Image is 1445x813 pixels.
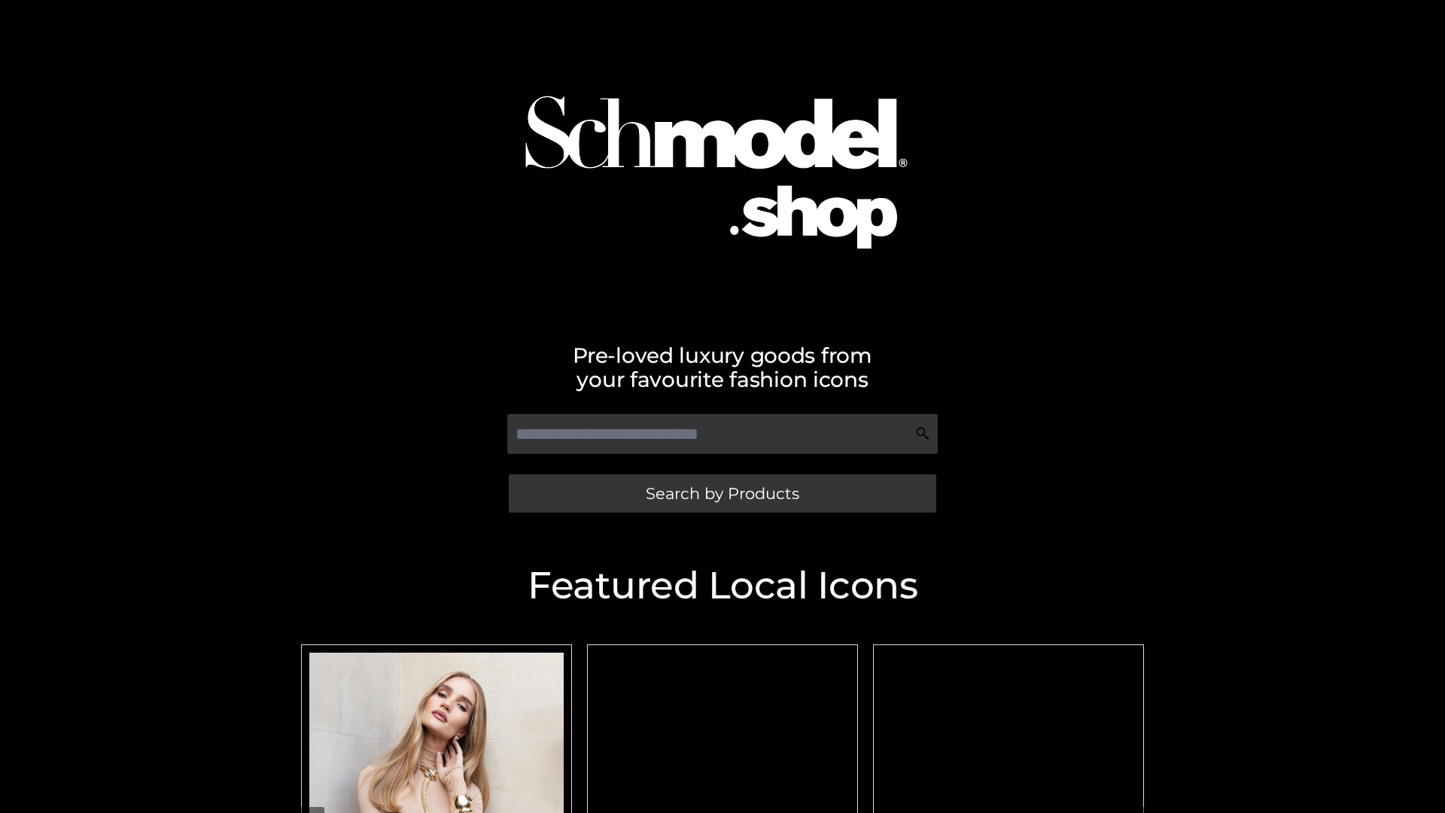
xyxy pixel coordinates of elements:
h2: Pre-loved luxury goods from your favourite fashion icons [294,343,1151,391]
img: Search Icon [915,426,930,441]
h2: Featured Local Icons​ [294,567,1151,604]
a: Search by Products [509,474,936,513]
span: Search by Products [646,486,799,501]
